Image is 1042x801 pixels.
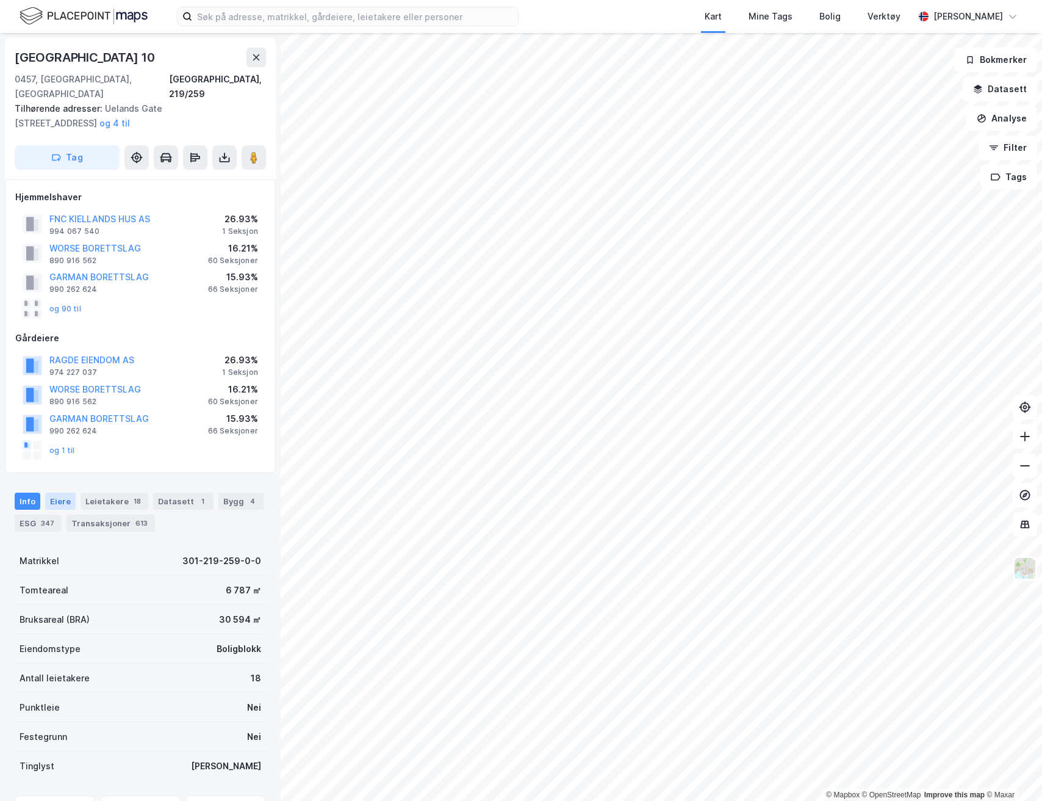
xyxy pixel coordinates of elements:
div: 4 [246,495,259,507]
div: Bygg [218,493,264,510]
div: [GEOGRAPHIC_DATA], 219/259 [169,72,266,101]
div: 301-219-259-0-0 [182,554,261,568]
div: Punktleie [20,700,60,715]
input: Søk på adresse, matrikkel, gårdeiere, leietakere eller personer [192,7,518,26]
div: Mine Tags [749,9,792,24]
div: 60 Seksjoner [208,256,258,266]
div: [PERSON_NAME] [191,759,261,774]
div: 990 262 624 [49,426,97,436]
div: 16.21% [208,241,258,256]
button: Tags [980,165,1037,189]
div: 1 [196,495,209,507]
div: 1 Seksjon [222,227,258,236]
div: Tomteareal [20,583,68,598]
div: 890 916 562 [49,256,96,266]
div: 994 067 540 [49,227,99,236]
div: 613 [133,517,150,529]
div: [GEOGRAPHIC_DATA] 10 [15,48,157,67]
div: Transaksjoner [66,515,155,532]
div: 60 Seksjoner [208,397,258,407]
button: Datasett [963,77,1037,101]
div: Nei [247,730,261,744]
a: OpenStreetMap [862,791,921,799]
div: Festegrunn [20,730,67,744]
button: Tag [15,145,120,170]
button: Bokmerker [955,48,1037,72]
div: 66 Seksjoner [208,285,258,294]
div: Nei [247,700,261,715]
div: 18 [131,495,143,507]
div: Tinglyst [20,759,54,774]
div: Boligblokk [217,642,261,656]
div: Kart [705,9,722,24]
div: Uelands Gate [STREET_ADDRESS] [15,101,256,131]
div: Bolig [819,9,841,24]
div: Gårdeiere [15,331,265,346]
div: Eiere [45,493,76,510]
div: 6 787 ㎡ [226,583,261,598]
iframe: Chat Widget [981,742,1042,801]
div: 15.93% [208,411,258,426]
div: 30 594 ㎡ [219,612,261,627]
div: ESG [15,515,62,532]
div: 890 916 562 [49,397,96,407]
div: 26.93% [222,353,258,368]
div: 974 227 037 [49,368,97,377]
div: 15.93% [208,270,258,285]
div: 990 262 624 [49,285,97,294]
div: 1 Seksjon [222,368,258,377]
div: Datasett [153,493,214,510]
div: Verktøy [868,9,900,24]
div: Kontrollprogram for chat [981,742,1042,801]
div: Info [15,493,40,510]
div: Leietakere [81,493,148,510]
div: Antall leietakere [20,671,90,686]
div: 26.93% [222,212,258,227]
img: Z [1013,557,1037,580]
div: [PERSON_NAME] [933,9,1003,24]
div: 18 [251,671,261,686]
a: Improve this map [924,791,985,799]
button: Filter [979,136,1037,160]
div: Hjemmelshaver [15,190,265,205]
div: Matrikkel [20,554,59,568]
div: 0457, [GEOGRAPHIC_DATA], [GEOGRAPHIC_DATA] [15,72,169,101]
div: 347 [38,517,57,529]
div: 66 Seksjoner [208,426,258,436]
div: 16.21% [208,382,258,397]
div: Eiendomstype [20,642,81,656]
button: Analyse [966,106,1037,131]
div: Bruksareal (BRA) [20,612,90,627]
a: Mapbox [826,791,860,799]
span: Tilhørende adresser: [15,103,105,114]
img: logo.f888ab2527a4732fd821a326f86c7f29.svg [20,5,148,27]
